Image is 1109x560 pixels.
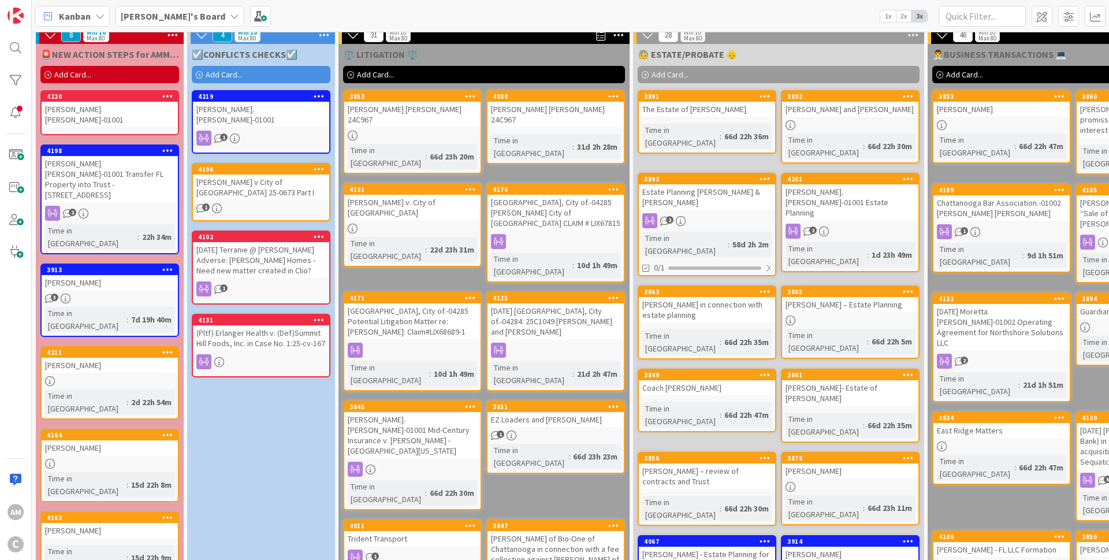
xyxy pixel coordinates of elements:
span: Add Card... [652,69,689,80]
div: 4171[GEOGRAPHIC_DATA], City of.-04285 Potential Litigation Matter re: [PERSON_NAME]: Claim#LIX686... [344,293,481,339]
div: 3853[PERSON_NAME] [PERSON_NAME] 24C967 [344,91,481,127]
div: [PERSON_NAME] v City of [GEOGRAPHIC_DATA] 25-0673 Part I [193,175,329,200]
div: Time in [GEOGRAPHIC_DATA] [937,372,1018,398]
div: 4189 [933,185,1070,195]
span: : [1014,140,1016,153]
span: 👨‍💼BUSINESS TRANSACTIONS 💻 [932,49,1067,60]
span: Add Card... [206,69,243,80]
span: : [126,313,128,326]
div: 4211[PERSON_NAME] [42,347,178,373]
div: 4102[DATE] Terranie @ [PERSON_NAME] Adverse: [PERSON_NAME] Homes - Need new matter created in Clio? [193,232,329,278]
div: 4164 [47,431,178,439]
div: 4201 [782,174,918,184]
div: 3845 [349,403,481,411]
div: 3891The Estate of [PERSON_NAME] [639,91,775,117]
span: : [863,140,865,153]
div: 66d 23h 20m [427,150,477,163]
div: 3834East Ridge Matters [933,413,1070,438]
div: 3891 [639,91,775,102]
div: [PERSON_NAME] [42,358,178,373]
div: 66d 22h 47m [1016,140,1066,153]
div: Min 10 [978,29,995,35]
div: 66d 22h 47m [721,409,772,421]
div: 3892 [787,92,918,101]
div: 9d 1h 51m [1024,249,1066,262]
span: 31 [364,28,384,42]
div: 4220[PERSON_NAME].[PERSON_NAME]-01001 [42,91,178,127]
div: 4201[PERSON_NAME].[PERSON_NAME]-01001 Estate Planning [782,174,918,220]
div: 4176 [493,186,624,194]
div: 4196[PERSON_NAME] v City of [GEOGRAPHIC_DATA] 25-0673 Part I [193,164,329,200]
div: Time in [GEOGRAPHIC_DATA] [937,243,1022,268]
div: Max 80 [684,35,702,41]
div: 4102 [198,233,329,241]
span: 1 [497,431,504,438]
div: 2d 22h 54m [128,396,174,409]
div: [DATE] Terranie @ [PERSON_NAME] Adverse: [PERSON_NAME] Homes - Need new matter created in Clio? [193,242,329,278]
img: Visit kanbanzone.com [8,8,24,24]
div: 10d 1h 49m [574,259,620,272]
div: 3893 [644,175,775,183]
div: [GEOGRAPHIC_DATA], City of.-04285 [PERSON_NAME] City of [GEOGRAPHIC_DATA] CLAIM # LIX67815 [487,195,624,231]
span: 🚨NEW ACTION STEPS for AMM🚨 [40,49,179,60]
span: : [867,335,869,348]
div: 4171 [344,293,481,303]
span: 3x [911,10,927,22]
div: Max 80 [238,35,256,41]
div: 3861 [787,371,918,379]
div: 3847 [487,521,624,531]
div: 66d 23h 11m [865,502,915,514]
div: 66d 22h 35m [721,336,772,348]
div: 3913 [47,266,178,274]
div: [PERSON_NAME].[PERSON_NAME]-01001 [42,102,178,127]
div: 66d 22h 35m [865,419,915,432]
div: Time in [GEOGRAPHIC_DATA] [937,455,1014,480]
div: Time in [GEOGRAPHIC_DATA] [786,413,863,438]
div: 4131(Pltf) Erlanger Health v. (Def)Summit Hill Foods, Inc. in Case No. 1:25-cv-167 [193,315,329,351]
div: 4125 [487,293,624,303]
div: 3863 [639,287,775,297]
span: ⚖️ LITIGATION ⚖️ [343,49,418,60]
div: 3876 [787,454,918,462]
span: 1 [371,552,379,560]
span: Add Card... [54,69,91,80]
span: Add Card... [357,69,394,80]
div: 4080 [487,91,624,102]
div: Min 10 [238,29,257,35]
div: 4219 [198,92,329,101]
span: Add Card... [946,69,983,80]
div: Time in [GEOGRAPHIC_DATA] [348,144,425,169]
div: 4196 [198,165,329,173]
div: [PERSON_NAME] v. City of [GEOGRAPHIC_DATA] [344,195,481,220]
div: 4125 [493,294,624,302]
div: Time in [GEOGRAPHIC_DATA] [642,124,720,149]
div: Time in [GEOGRAPHIC_DATA] [642,329,720,355]
div: 3891 [644,92,775,101]
div: 21d 2h 47m [574,368,620,380]
div: 3892 [782,91,918,102]
span: 0/1 [654,262,665,274]
div: 3853 [349,92,481,101]
div: EZ Loaders and [PERSON_NAME] [487,412,624,427]
div: 3833[PERSON_NAME] [933,91,1070,117]
div: 3845[PERSON_NAME].[PERSON_NAME]-01001 Mid-Century Insurance v. [PERSON_NAME] - [GEOGRAPHIC_DATA][... [344,402,481,458]
div: 3865 [782,287,918,297]
div: 22h 34m [139,231,174,243]
div: 31d 2h 28m [574,140,620,153]
div: Min 10 [87,29,106,35]
div: 4198 [42,146,178,156]
span: 8 [61,28,81,42]
div: 66d 22h 30m [721,502,772,515]
div: 4189 [939,186,1070,194]
div: [PERSON_NAME] - FL LLC Formation [933,542,1070,557]
div: 3914 [782,536,918,547]
div: 58d 2h 2m [730,238,772,251]
div: 4011 [349,522,481,530]
div: 3849 [644,371,775,379]
div: [PERSON_NAME].[PERSON_NAME]-01001 Transfer FL Property into Trust - [STREET_ADDRESS] [42,156,178,202]
div: 3856 [644,454,775,462]
div: [GEOGRAPHIC_DATA], City of.-04285 Potential Litigation Matter re: [PERSON_NAME]: Claim#LIX68689-1 [344,303,481,339]
div: The Estate of [PERSON_NAME] [639,102,775,117]
div: 10d 1h 49m [431,368,477,380]
span: 1 [220,133,228,141]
